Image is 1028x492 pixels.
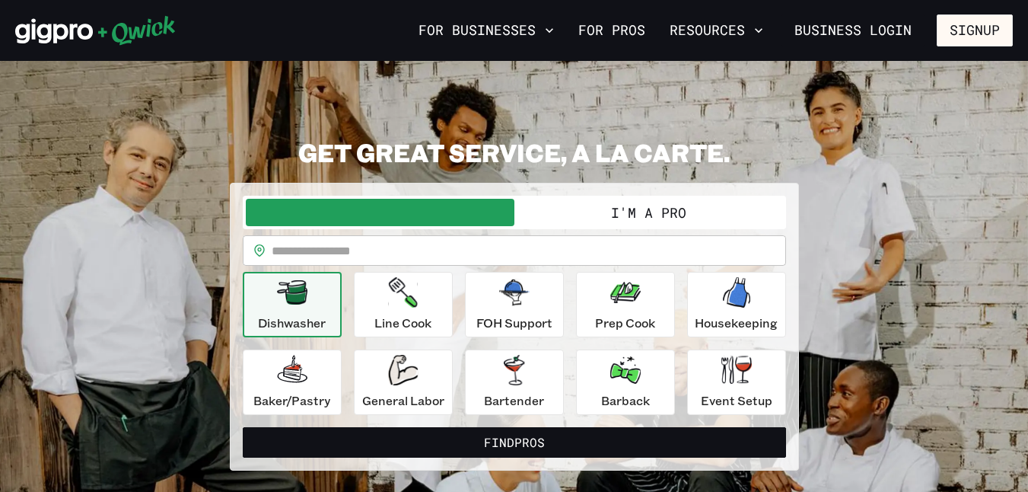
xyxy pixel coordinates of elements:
[246,199,514,226] button: I'm a Business
[354,272,453,337] button: Line Cook
[601,391,650,410] p: Barback
[354,350,453,415] button: General Labor
[230,137,799,168] h2: GET GREAT SERVICE, A LA CARTE.
[595,314,655,332] p: Prep Cook
[243,272,342,337] button: Dishwasher
[476,314,552,332] p: FOH Support
[687,272,786,337] button: Housekeeping
[253,391,330,410] p: Baker/Pastry
[412,18,560,43] button: For Businesses
[243,350,342,415] button: Baker/Pastry
[243,427,786,458] button: FindPros
[572,18,651,43] a: For Pros
[258,314,326,332] p: Dishwasher
[687,350,786,415] button: Event Setup
[484,391,544,410] p: Bartender
[781,14,925,46] a: Business Login
[465,350,564,415] button: Bartender
[701,391,772,410] p: Event Setup
[514,199,783,226] button: I'm a Pro
[664,18,769,43] button: Resources
[362,391,444,410] p: General Labor
[695,314,778,332] p: Housekeeping
[465,272,564,337] button: FOH Support
[576,350,675,415] button: Barback
[937,14,1013,46] button: Signup
[576,272,675,337] button: Prep Cook
[374,314,431,332] p: Line Cook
